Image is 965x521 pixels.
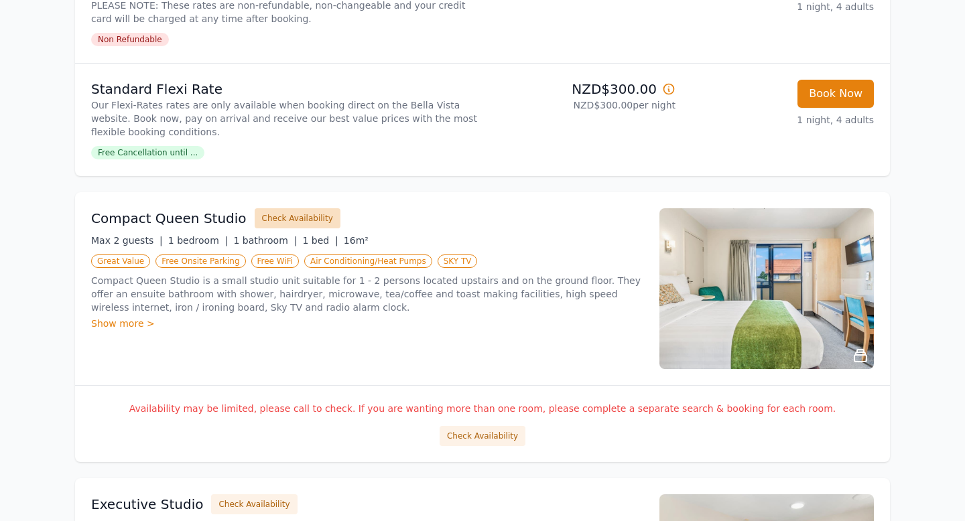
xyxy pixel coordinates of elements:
span: 1 bathroom | [233,235,297,246]
span: 1 bed | [302,235,338,246]
h3: Executive Studio [91,495,203,514]
button: Check Availability [211,494,297,514]
span: Non Refundable [91,33,169,46]
span: Free Cancellation until ... [91,146,204,159]
span: 1 bedroom | [168,235,229,246]
span: Free WiFi [251,254,300,268]
div: Show more > [91,317,643,330]
p: NZD$300.00 per night [488,98,675,112]
span: Great Value [91,254,150,268]
span: 16m² [344,235,369,246]
h3: Compact Queen Studio [91,209,247,228]
p: Standard Flexi Rate [91,80,477,98]
p: NZD$300.00 [488,80,675,98]
p: 1 night, 4 adults [686,113,874,127]
span: Max 2 guests | [91,235,163,246]
button: Check Availability [440,426,525,446]
p: Availability may be limited, please call to check. If you are wanting more than one room, please ... [91,402,874,415]
p: Our Flexi-Rates rates are only available when booking direct on the Bella Vista website. Book now... [91,98,477,139]
span: SKY TV [438,254,478,268]
p: Compact Queen Studio is a small studio unit suitable for 1 - 2 persons located upstairs and on th... [91,274,643,314]
span: Air Conditioning/Heat Pumps [304,254,432,268]
button: Book Now [797,80,874,108]
button: Check Availability [255,208,340,228]
span: Free Onsite Parking [155,254,245,268]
